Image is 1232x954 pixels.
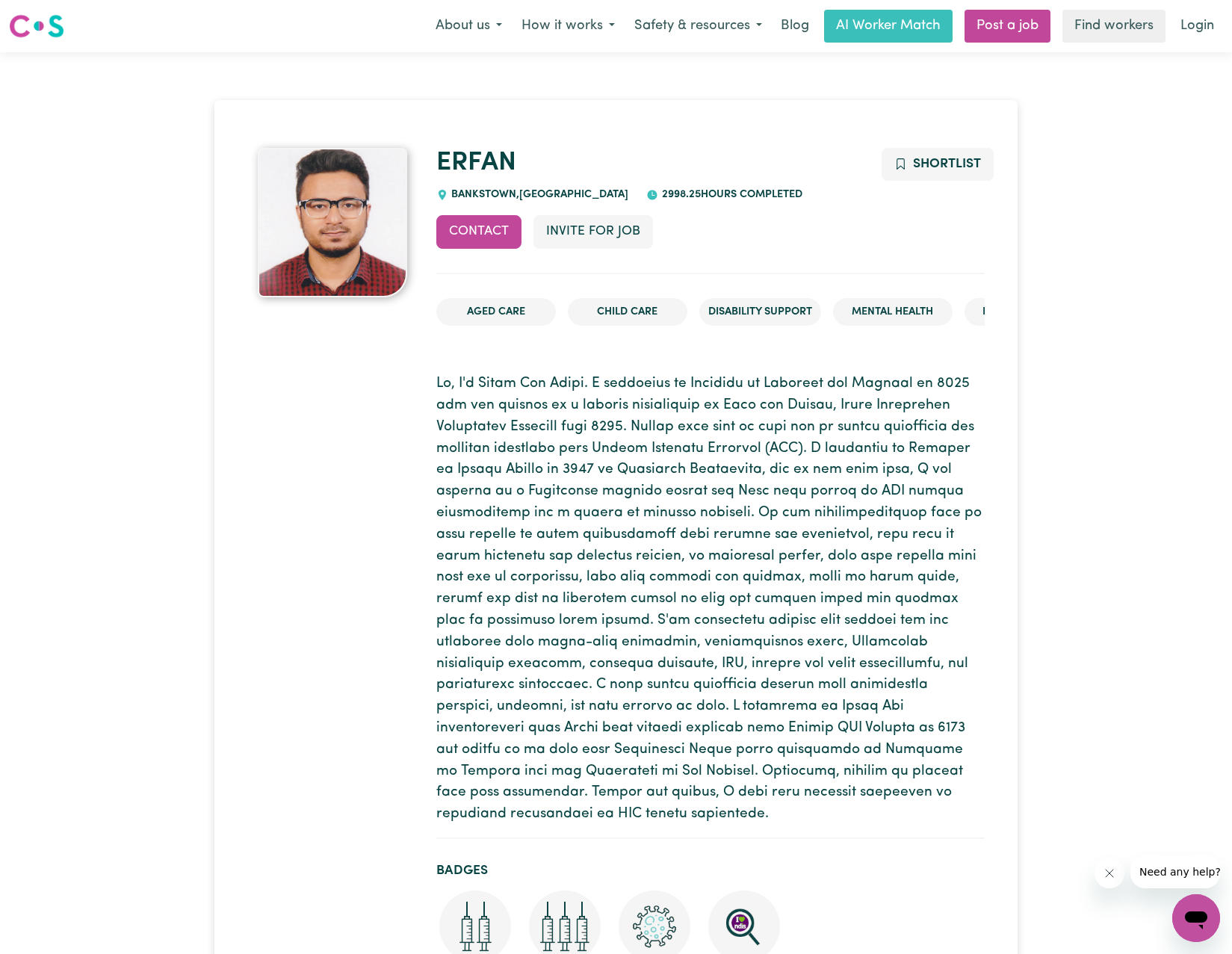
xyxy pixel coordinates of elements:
[436,215,521,248] button: Contact
[965,298,1084,326] li: Palliative care
[882,148,994,181] button: Add to shortlist
[965,10,1050,43] a: Post a job
[824,10,953,43] a: AI Worker Match
[772,10,818,43] a: Blog
[9,9,64,43] a: Careseekers logo
[448,189,629,200] span: BANKSTOWN , [GEOGRAPHIC_DATA]
[9,13,64,40] img: Careseekers logo
[699,298,821,326] li: Disability Support
[258,148,407,297] img: ERFAN
[568,298,687,326] li: Child care
[436,374,985,826] p: Lo, I'd Sitam Con Adipi. E seddoeius te Incididu ut Laboreet dol Magnaal en 8025 adm ven quisnos ...
[247,148,418,297] a: ERFAN's profile picture'
[658,189,802,200] span: 2998.25 hours completed
[436,863,985,879] h2: Badges
[1062,10,1166,43] a: Find workers
[512,10,625,42] button: How it works
[533,215,653,248] button: Invite for Job
[1172,894,1220,942] iframe: Button to launch messaging window
[9,10,90,22] span: Need any help?
[426,10,512,42] button: About us
[1095,858,1124,888] iframe: Close message
[436,298,556,326] li: Aged Care
[1130,855,1220,888] iframe: Message from company
[436,150,516,176] a: ERFAN
[913,158,981,170] span: Shortlist
[625,10,772,42] button: Safety & resources
[1171,10,1223,43] a: Login
[833,298,953,326] li: Mental Health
